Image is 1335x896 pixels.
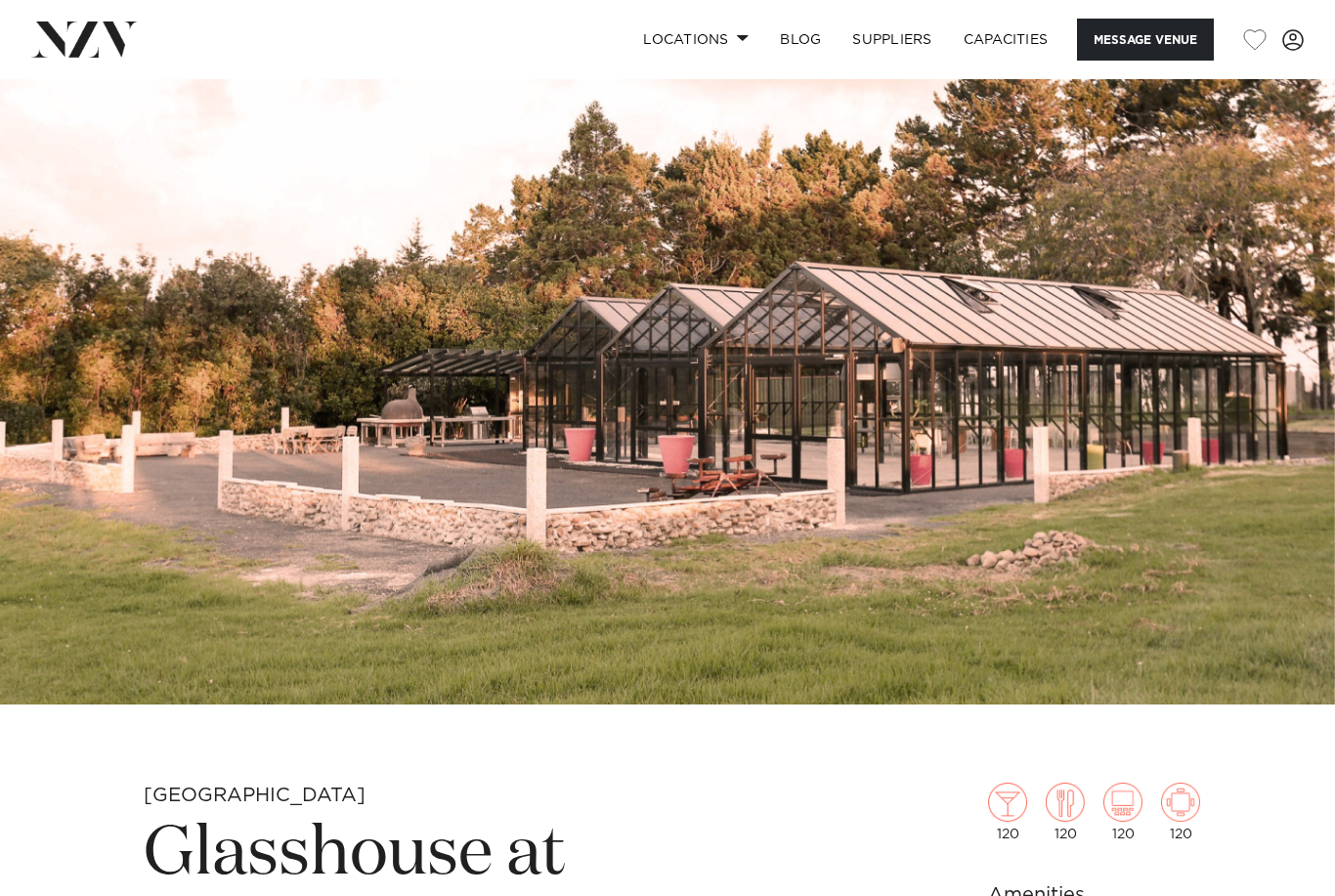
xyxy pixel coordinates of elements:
[1046,783,1085,822] img: dining.png
[1161,783,1200,841] div: 120
[988,783,1027,822] img: cocktail.png
[837,19,947,61] a: SUPPLIERS
[988,783,1027,841] div: 120
[1103,783,1142,841] div: 120
[144,786,366,805] small: [GEOGRAPHIC_DATA]
[1103,783,1142,822] img: theatre.png
[1077,19,1214,61] button: Message Venue
[948,19,1064,61] a: Capacities
[627,19,764,61] a: Locations
[1161,783,1200,822] img: meeting.png
[764,19,837,61] a: BLOG
[31,21,138,57] img: nzv-logo.png
[1046,783,1085,841] div: 120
